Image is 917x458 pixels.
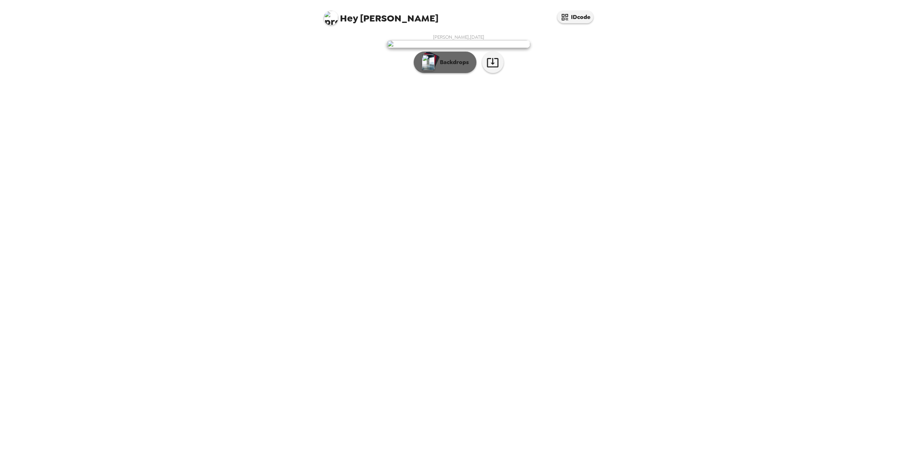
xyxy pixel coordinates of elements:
[340,12,358,25] span: Hey
[324,11,338,25] img: profile pic
[557,11,593,23] button: IDcode
[414,52,476,73] button: Backdrops
[387,40,530,48] img: user
[433,34,484,40] span: [PERSON_NAME] , [DATE]
[324,7,438,23] span: [PERSON_NAME]
[436,58,469,67] p: Backdrops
